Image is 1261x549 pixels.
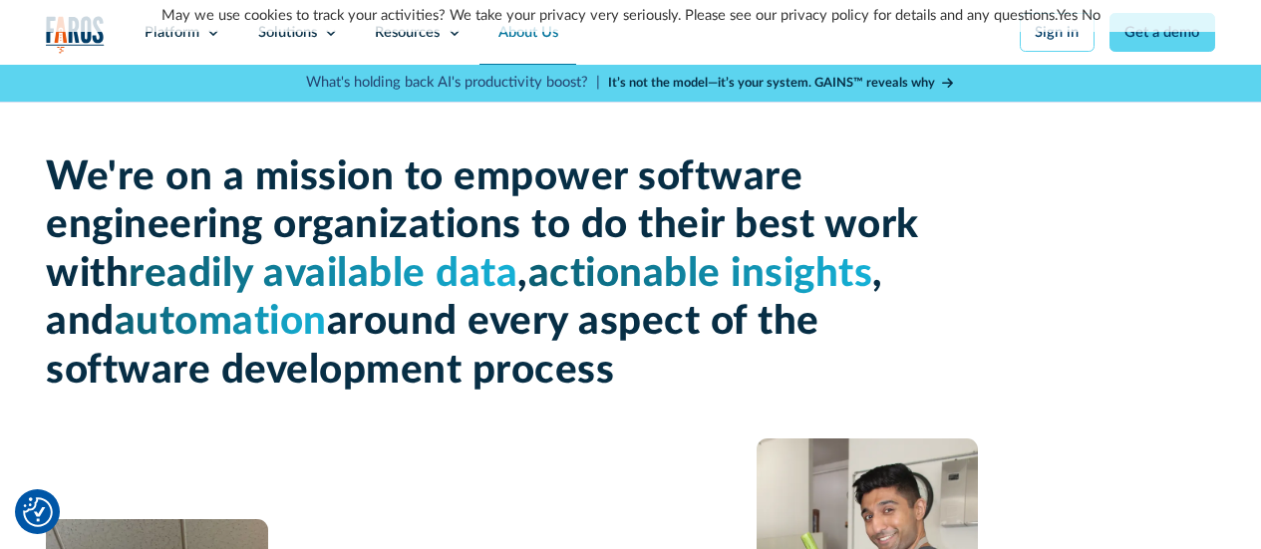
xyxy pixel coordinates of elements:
[1109,13,1215,52] a: Get a demo
[129,254,517,294] span: readily available data
[375,22,440,44] div: Resources
[23,497,53,527] img: Revisit consent button
[46,153,923,395] h1: We're on a mission to empower software engineering organizations to do their best work with , , a...
[1020,13,1095,52] a: Sign in
[1057,8,1078,23] a: Yes
[528,254,873,294] span: actionable insights
[46,16,105,54] a: home
[258,22,317,44] div: Solutions
[46,16,105,54] img: Logo of the analytics and reporting company Faros.
[608,77,935,89] strong: It’s not the model—it’s your system. GAINS™ reveals why
[306,72,600,94] p: What's holding back AI's productivity boost? |
[23,497,53,527] button: Cookie Settings
[115,302,327,342] span: automation
[145,22,199,44] div: Platform
[608,74,955,93] a: It’s not the model—it’s your system. GAINS™ reveals why
[1082,8,1101,23] a: No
